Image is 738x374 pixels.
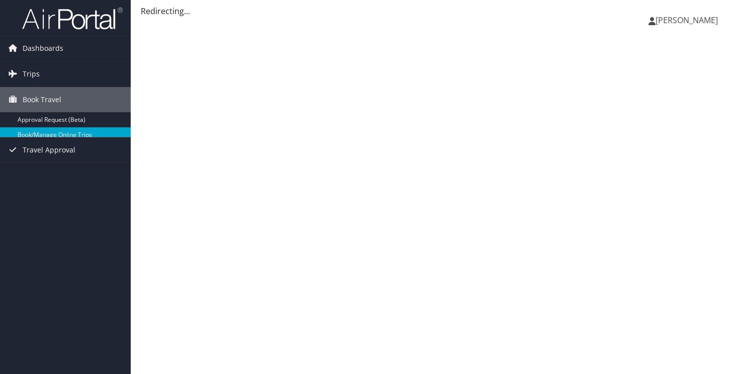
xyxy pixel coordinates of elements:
span: [PERSON_NAME] [656,15,718,26]
span: Trips [23,61,40,87]
span: Book Travel [23,87,61,112]
a: [PERSON_NAME] [649,5,728,35]
div: Redirecting... [141,5,728,17]
span: Dashboards [23,36,63,61]
img: airportal-logo.png [22,7,123,30]
span: Travel Approval [23,137,75,163]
